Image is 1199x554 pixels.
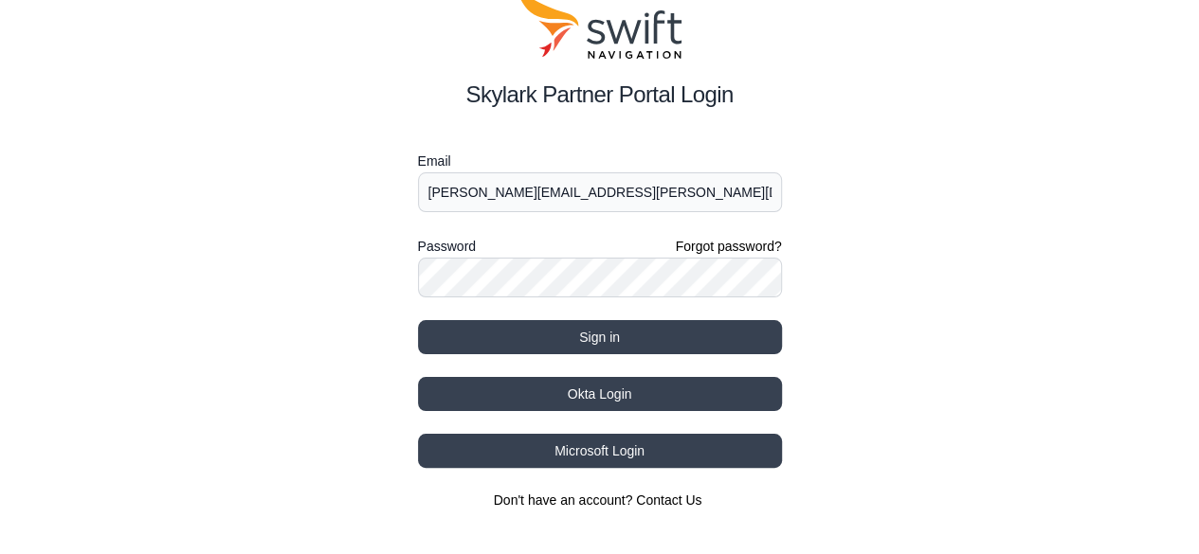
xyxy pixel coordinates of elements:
[418,78,782,112] h2: Skylark Partner Portal Login
[418,377,782,411] button: Okta Login
[418,150,782,172] label: Email
[418,491,782,509] section: Don't have an account?
[418,434,782,468] button: Microsoft Login
[636,492,701,508] a: Contact Us
[675,237,781,256] a: Forgot password?
[418,320,782,354] button: Sign in
[418,235,476,258] label: Password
